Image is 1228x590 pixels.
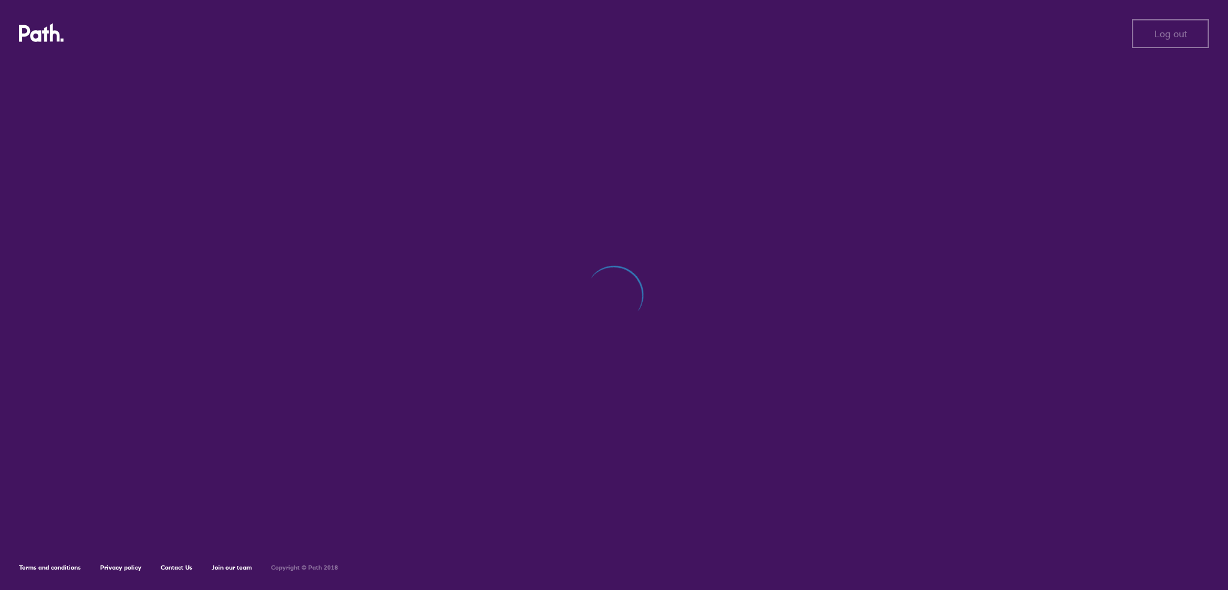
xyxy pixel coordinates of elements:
h6: Copyright © Path 2018 [271,564,338,571]
a: Privacy policy [100,564,142,571]
button: Log out [1132,19,1209,48]
span: Log out [1154,28,1187,39]
a: Contact Us [161,564,192,571]
a: Terms and conditions [19,564,81,571]
a: Join our team [212,564,252,571]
